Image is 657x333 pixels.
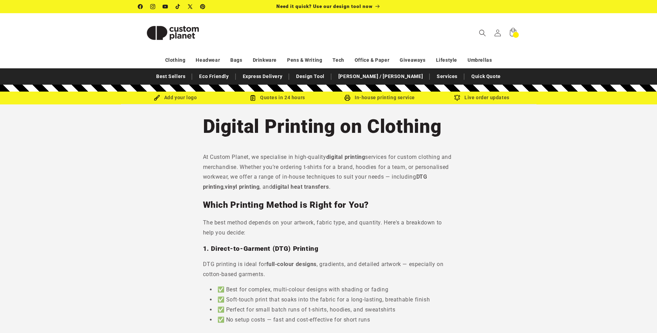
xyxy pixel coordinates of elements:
[153,70,189,83] a: Best Sellers
[454,95,460,101] img: Order updates
[622,300,657,333] div: Widget pro chat
[210,315,454,325] li: ✅ No setup costs — fast and cost-effective for short runs
[210,295,454,305] li: ✅ Soft-touch print that soaks into the fabric for a long-lasting, breathable finish
[165,54,186,66] a: Clothing
[475,25,490,41] summary: Search
[344,95,350,101] img: In-house printing
[225,183,259,190] strong: vinyl printing
[203,259,454,280] p: DTG printing is ideal for , gradients, and detailed artwork — especially on cotton-based garments.
[203,245,454,253] h3: 1. Direct-to-Garment (DTG) Printing
[135,15,210,51] a: Custom Planet
[433,70,461,83] a: Services
[355,54,389,66] a: Office & Paper
[468,54,492,66] a: Umbrellas
[293,70,328,83] a: Design Tool
[266,261,317,267] strong: full-colour designs
[250,95,256,101] img: Order Updates Icon
[436,54,457,66] a: Lifestyle
[622,300,657,333] iframe: Chat Widget
[203,218,454,238] p: The best method depends on your artwork, fabric type, and quantity. Here's a breakdown to help yo...
[431,93,533,102] div: Live order updates
[124,93,227,102] div: Add your logo
[400,54,425,66] a: Giveaways
[332,54,344,66] a: Tech
[276,3,373,9] span: Need it quick? Use our design tool now
[196,54,220,66] a: Headwear
[239,70,286,83] a: Express Delivery
[203,152,454,192] p: At Custom Planet, we specialise in high-quality services for custom clothing and merchandise. Whe...
[227,93,329,102] div: Quotes in 24 hours
[203,199,454,211] h2: Which Printing Method is Right for You?
[210,285,454,295] li: ✅ Best for complex, multi-colour designs with shading or fading
[210,305,454,315] li: ✅ Perfect for small batch runs of t-shirts, hoodies, and sweatshirts
[272,183,329,190] strong: digital heat transfers
[326,154,365,160] strong: digital printing
[203,114,454,138] h1: Digital Printing on Clothing
[253,54,277,66] a: Drinkware
[154,95,160,101] img: Brush Icon
[138,17,207,49] img: Custom Planet
[335,70,426,83] a: [PERSON_NAME] / [PERSON_NAME]
[196,70,232,83] a: Eco Friendly
[505,25,521,41] button: Open Quote Cart
[287,54,322,66] a: Pens & Writing
[468,70,504,83] a: Quick Quote
[230,54,242,66] a: Bags
[329,93,431,102] div: In-house printing service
